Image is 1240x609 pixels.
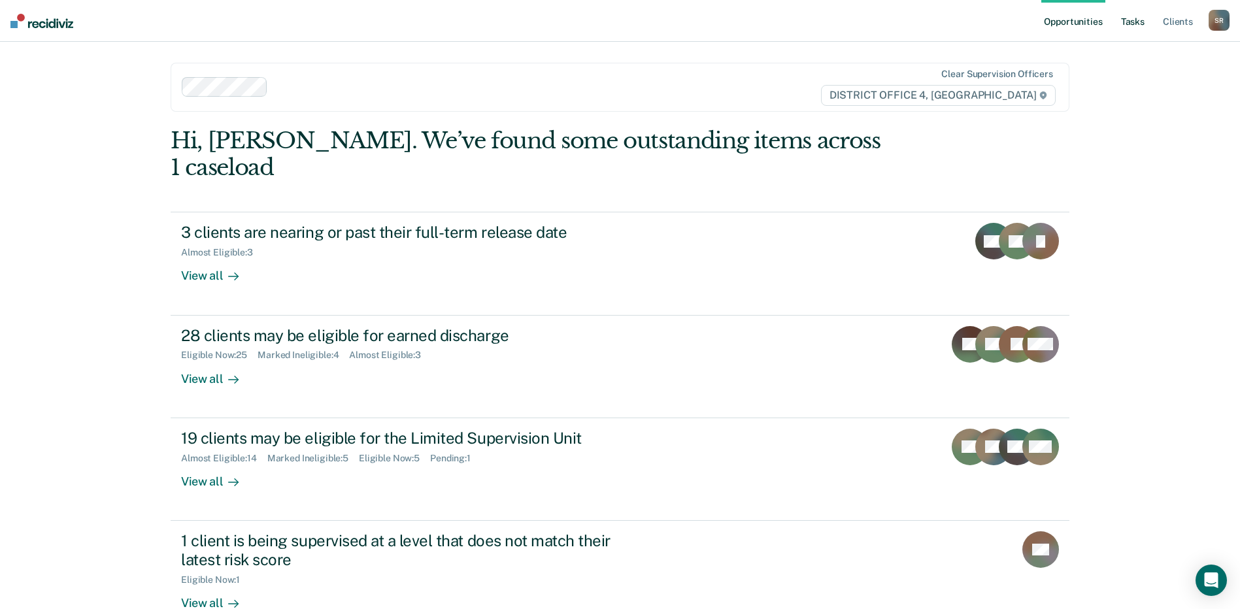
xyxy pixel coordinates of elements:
div: Pending : 1 [430,453,481,464]
div: Almost Eligible : 14 [181,453,267,464]
div: View all [181,258,254,284]
a: 19 clients may be eligible for the Limited Supervision UnitAlmost Eligible:14Marked Ineligible:5E... [171,418,1069,521]
div: Eligible Now : 1 [181,574,250,585]
span: DISTRICT OFFICE 4, [GEOGRAPHIC_DATA] [821,85,1056,106]
a: 3 clients are nearing or past their full-term release dateAlmost Eligible:3View all [171,212,1069,315]
div: Hi, [PERSON_NAME]. We’ve found some outstanding items across 1 caseload [171,127,890,181]
div: Clear supervision officers [941,69,1052,80]
button: SR [1209,10,1230,31]
div: Almost Eligible : 3 [181,247,263,258]
div: S R [1209,10,1230,31]
div: View all [181,463,254,489]
div: Almost Eligible : 3 [349,350,431,361]
div: Eligible Now : 5 [359,453,430,464]
div: View all [181,361,254,386]
div: 3 clients are nearing or past their full-term release date [181,223,640,242]
div: Open Intercom Messenger [1196,565,1227,596]
div: Marked Ineligible : 5 [267,453,359,464]
div: 19 clients may be eligible for the Limited Supervision Unit [181,429,640,448]
div: Marked Ineligible : 4 [258,350,349,361]
div: Eligible Now : 25 [181,350,258,361]
a: 28 clients may be eligible for earned dischargeEligible Now:25Marked Ineligible:4Almost Eligible:... [171,316,1069,418]
div: 1 client is being supervised at a level that does not match their latest risk score [181,531,640,569]
div: 28 clients may be eligible for earned discharge [181,326,640,345]
img: Recidiviz [10,14,73,28]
